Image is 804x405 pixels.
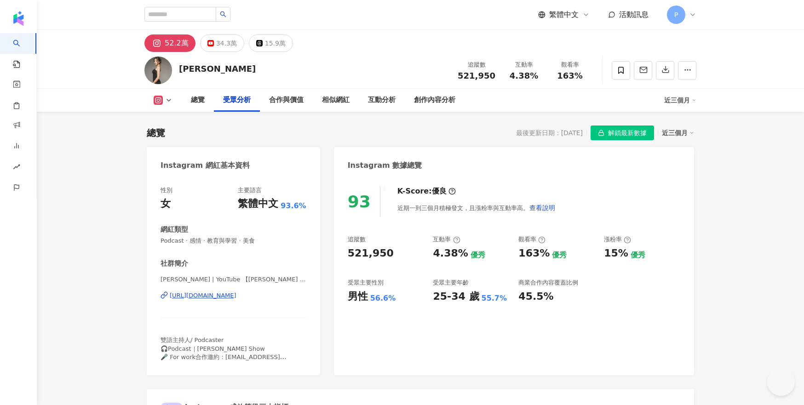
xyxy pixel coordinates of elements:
[432,186,447,196] div: 優良
[161,225,188,234] div: 網紅類型
[179,63,256,74] div: [PERSON_NAME]
[552,60,587,69] div: 觀看率
[265,37,286,50] div: 15.9萬
[348,192,371,211] div: 93
[161,237,306,245] span: Podcast · 感情 · 教育與學習 · 美食
[518,235,546,244] div: 觀看率
[458,71,495,80] span: 521,950
[348,235,366,244] div: 追蹤數
[13,158,20,178] span: rise
[223,95,251,106] div: 受眾分析
[604,235,631,244] div: 漲粉率
[147,126,165,139] div: 總覽
[510,71,538,80] span: 4.38%
[348,290,368,304] div: 男性
[13,33,31,69] a: search
[165,37,189,50] div: 52.2萬
[433,246,468,261] div: 4.38%
[619,10,649,19] span: 活動訊息
[238,197,278,211] div: 繁體中文
[161,275,306,284] span: [PERSON_NAME] | YouTube 【[PERSON_NAME] Show】 | mandarinwithpeggy
[414,95,455,106] div: 創作內容分析
[370,293,396,303] div: 56.6%
[506,60,541,69] div: 互動率
[433,235,460,244] div: 互動率
[518,246,550,261] div: 163%
[674,10,678,20] span: P
[397,199,556,217] div: 近期一到三個月積極發文，且漲粉率與互動率高。
[144,57,172,84] img: KOL Avatar
[471,250,485,260] div: 優秀
[591,125,654,140] button: 解鎖最新數據
[552,250,567,260] div: 優秀
[269,95,304,106] div: 合作與價值
[608,126,647,141] span: 解鎖最新數據
[549,10,579,20] span: 繁體中文
[529,199,556,217] button: 查看說明
[662,127,694,139] div: 近三個月
[161,337,287,369] span: 雙語主持人/ Podcaster 🎧Podcast｜[PERSON_NAME] Show 🎤 For work合作邀約：[EMAIL_ADDRESS][DOMAIN_NAME]
[518,279,578,287] div: 商業合作內容覆蓋比例
[144,34,195,52] button: 52.2萬
[348,160,422,171] div: Instagram 數據總覽
[348,279,384,287] div: 受眾主要性別
[482,293,507,303] div: 55.7%
[433,279,469,287] div: 受眾主要年齡
[161,160,250,171] div: Instagram 網紅基本資料
[368,95,396,106] div: 互動分析
[170,291,236,300] div: [URL][DOMAIN_NAME]
[433,290,479,304] div: 25-34 歲
[664,93,696,108] div: 近三個月
[322,95,350,106] div: 相似網紅
[11,11,26,26] img: logo icon
[238,186,262,194] div: 主要語言
[529,204,555,211] span: 查看說明
[518,290,553,304] div: 45.5%
[216,37,237,50] div: 34.3萬
[249,34,293,52] button: 15.9萬
[161,291,306,300] a: [URL][DOMAIN_NAME]
[281,201,306,211] span: 93.6%
[397,186,456,196] div: K-Score :
[161,259,188,268] div: 社群簡介
[767,368,795,396] iframe: Help Scout Beacon - Open
[604,246,628,261] div: 15%
[557,71,583,80] span: 163%
[348,246,394,261] div: 521,950
[458,60,495,69] div: 追蹤數
[631,250,645,260] div: 優秀
[220,11,226,17] span: search
[200,34,244,52] button: 34.3萬
[516,129,583,137] div: 最後更新日期：[DATE]
[191,95,205,106] div: 總覽
[161,186,172,194] div: 性別
[161,197,171,211] div: 女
